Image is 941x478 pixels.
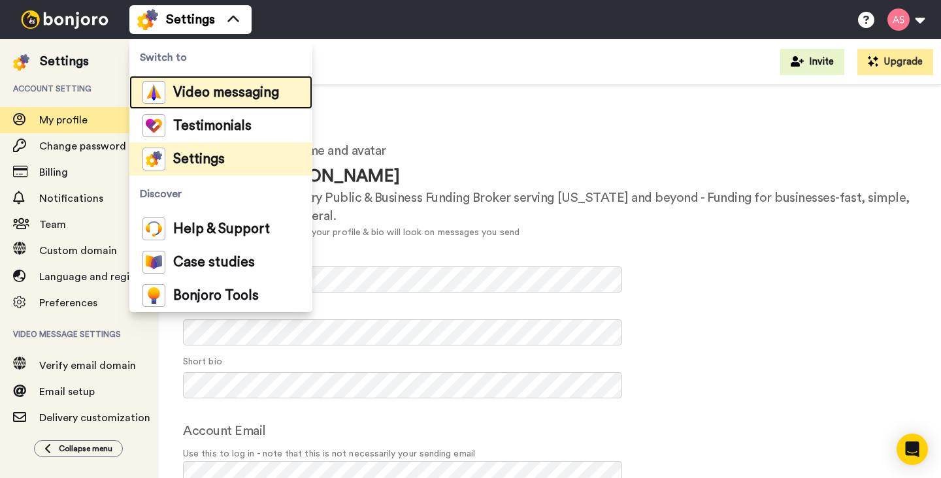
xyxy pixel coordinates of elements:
[129,109,312,142] a: Testimonials
[780,49,844,75] button: Invite
[183,355,222,369] label: Short bio
[261,189,915,226] div: NY Notary Public & Business Funding Broker serving [US_STATE] and beyond - Funding for businesses...
[142,284,165,307] img: bj-tools-colored.svg
[173,153,225,166] span: Settings
[39,298,97,308] span: Preferences
[142,217,165,240] img: help-and-support-colored.svg
[166,10,215,29] span: Settings
[39,387,95,397] span: Email setup
[40,52,89,71] div: Settings
[39,360,136,371] span: Verify email domain
[129,176,312,212] span: Discover
[142,148,165,170] img: settings-colored.svg
[39,413,150,423] span: Delivery customization
[129,279,312,312] a: Bonjoro Tools
[16,10,114,29] img: bj-logo-header-white.svg
[183,144,915,158] h2: Update your email, name and avatar
[857,49,933,75] button: Upgrade
[13,54,29,71] img: settings-colored.svg
[39,141,126,151] span: Change password
[39,115,88,125] span: My profile
[173,119,252,133] span: Testimonials
[59,443,112,454] span: Collapse menu
[39,246,117,256] span: Custom domain
[183,421,266,441] label: Account Email
[137,9,158,30] img: settings-colored.svg
[261,226,915,240] div: This is how your profile & bio will look on messages you send
[39,219,66,230] span: Team
[34,440,123,457] button: Collapse menu
[183,124,915,143] h1: Your profile
[173,86,279,99] span: Video messaging
[897,434,928,465] div: Open Intercom Messenger
[129,246,312,279] a: Case studies
[129,212,312,246] a: Help & Support
[142,251,165,274] img: case-study-colored.svg
[39,272,142,282] span: Language and region
[261,165,915,189] div: [PERSON_NAME]
[129,142,312,176] a: Settings
[39,193,103,204] span: Notifications
[142,81,165,104] img: vm-color.svg
[129,76,312,109] a: Video messaging
[173,223,270,236] span: Help & Support
[142,114,165,137] img: tm-color.svg
[39,167,68,178] span: Billing
[129,39,312,76] span: Switch to
[173,289,259,302] span: Bonjoro Tools
[183,447,915,461] span: Use this to log in - note that this is not necessarily your sending email
[173,256,255,269] span: Case studies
